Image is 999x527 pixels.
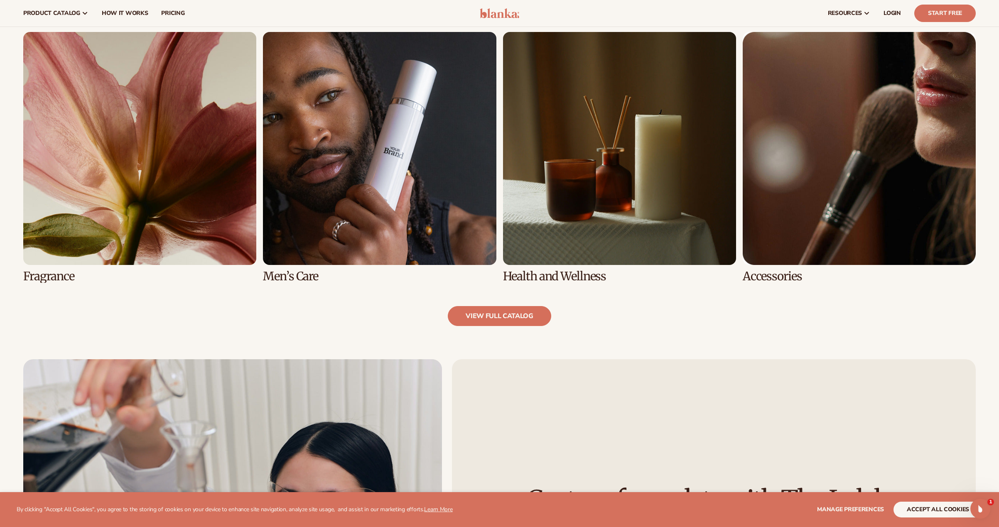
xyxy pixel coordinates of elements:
[480,8,519,18] img: logo
[448,306,551,326] a: view full catalog
[23,32,256,283] div: 5 / 8
[17,506,453,513] p: By clicking "Accept All Cookies", you agree to the storing of cookies on your device to enhance s...
[263,32,496,283] div: 6 / 8
[102,10,148,17] span: How It Works
[23,10,80,17] span: product catalog
[884,10,901,17] span: LOGIN
[503,32,736,283] div: 7 / 8
[424,505,452,513] a: Learn More
[817,502,884,517] button: Manage preferences
[893,502,982,517] button: accept all cookies
[970,499,990,519] iframe: Intercom live chat
[743,32,976,283] div: 8 / 8
[817,505,884,513] span: Manage preferences
[987,499,994,505] span: 1
[828,10,862,17] span: resources
[161,10,184,17] span: pricing
[914,5,976,22] a: Start Free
